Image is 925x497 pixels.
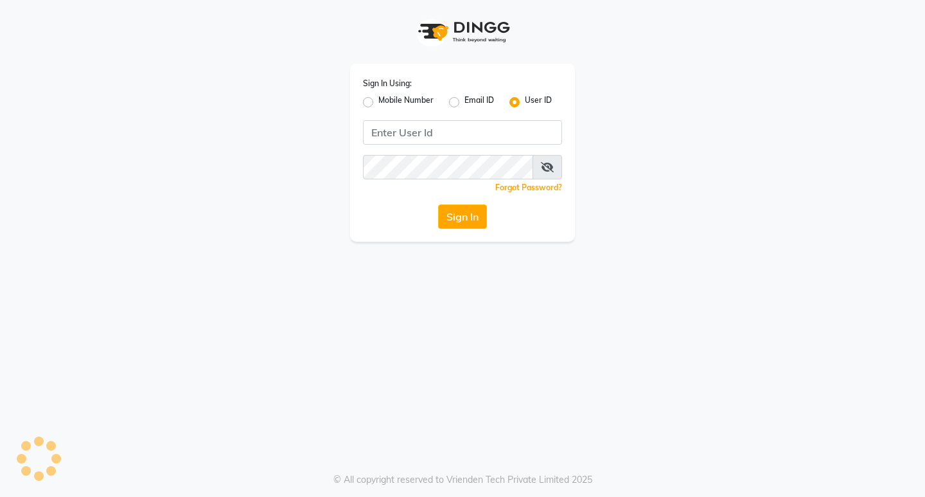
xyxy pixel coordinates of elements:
input: Username [363,155,533,179]
a: Forgot Password? [495,183,562,192]
img: logo1.svg [411,13,514,51]
label: Sign In Using: [363,78,412,89]
label: Email ID [464,95,494,110]
label: User ID [525,95,552,110]
label: Mobile Number [378,95,434,110]
input: Username [363,120,562,145]
button: Sign In [438,204,487,229]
